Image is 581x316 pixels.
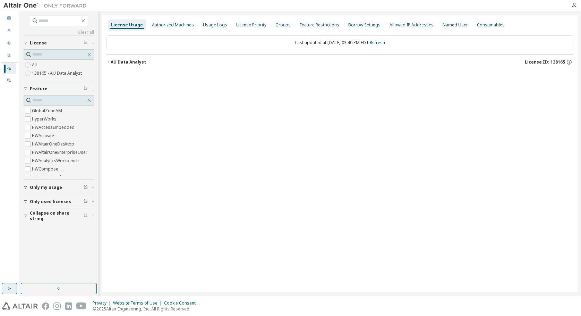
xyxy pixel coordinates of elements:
[203,22,227,28] div: Usage Logs
[32,140,76,148] label: HWAltairOneDesktop
[32,132,55,140] label: HWActivate
[236,22,266,28] div: License Priority
[32,123,76,132] label: HWAccessEmbedded
[348,22,381,28] div: Borrow Settings
[32,115,58,123] label: HyperWorks
[390,22,434,28] div: Allowed IP Addresses
[370,40,385,45] a: Refresh
[32,69,83,77] label: 138165 - AU Data Analyst
[24,208,94,224] button: Collapse on share string
[3,13,16,24] div: Dashboard
[24,35,94,51] button: License
[84,185,88,190] span: Clear filter
[113,300,164,306] div: Website Terms of Use
[84,199,88,205] span: Clear filter
[42,302,49,310] img: facebook.svg
[3,50,16,61] div: Company Profile
[106,35,573,50] div: Last updated at: [DATE] 03:40 PM EDT
[32,157,80,165] label: HWAnalyticsWorkbench
[106,55,573,70] button: AU Data AnalystLicense ID: 138165
[3,75,16,86] div: On Prem
[477,22,505,28] div: Consumables
[65,302,72,310] img: linkedin.svg
[3,25,16,36] div: Users
[30,199,71,205] span: Only used licenses
[84,40,88,46] span: Clear filter
[93,306,200,312] p: © 2025 Altair Engineering, Inc. All Rights Reserved.
[525,59,565,65] span: License ID: 138165
[24,194,94,209] button: Only used licenses
[24,81,94,97] button: Feature
[111,59,146,65] div: AU Data Analyst
[111,22,143,28] div: License Usage
[32,173,65,182] label: HWEmbedBasic
[24,30,94,35] a: Clear all
[3,2,90,9] img: Altair One
[275,22,291,28] div: Groups
[443,22,468,28] div: Named User
[32,165,60,173] label: HWCompose
[30,185,62,190] span: Only my usage
[3,38,16,49] div: User Profile
[32,107,63,115] label: GlobalZoneAM
[53,302,61,310] img: instagram.svg
[32,61,38,69] label: All
[30,210,84,222] span: Collapse on share string
[93,300,113,306] div: Privacy
[164,300,200,306] div: Cookie Consent
[32,148,89,157] label: HWAltairOneEnterpriseUser
[30,40,47,46] span: License
[84,86,88,92] span: Clear filter
[84,213,88,219] span: Clear filter
[152,22,194,28] div: Authorized Machines
[24,180,94,195] button: Only my usage
[300,22,339,28] div: Feature Restrictions
[30,86,48,92] span: Feature
[2,302,38,310] img: altair_logo.svg
[76,302,86,310] img: youtube.svg
[3,63,16,74] div: Managed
